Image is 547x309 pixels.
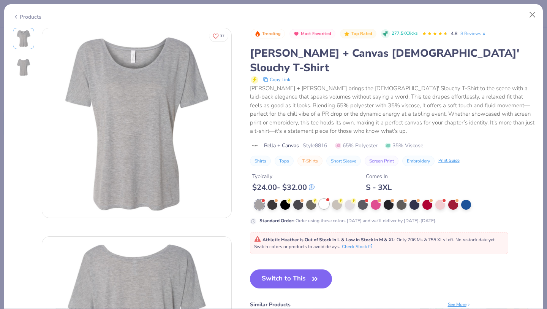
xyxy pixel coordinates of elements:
[42,28,231,218] img: Front
[250,156,271,166] button: Shirts
[335,142,378,150] span: 65% Polyester
[220,34,224,38] span: 37
[293,31,299,37] img: Most Favorited sort
[259,218,294,224] strong: Standard Order :
[451,30,457,37] span: 4.8
[422,28,448,40] div: 4.8 Stars
[448,301,471,308] div: See More
[254,237,496,250] span: : Only 706 Ms & 755 XLs left. No restock date yet. Switch colors or products to avoid delays.
[209,30,228,41] button: Like
[303,142,327,150] span: Style 8816
[340,29,376,39] button: Badge Button
[326,156,361,166] button: Short Sleeve
[14,29,33,48] img: Front
[460,30,487,37] a: 8 Reviews
[385,142,423,150] span: 35% Viscose
[366,183,392,192] div: S - 3XL
[251,29,285,39] button: Badge Button
[250,143,260,149] img: brand logo
[255,31,261,37] img: Trending sort
[301,32,331,36] span: Most Favorited
[262,237,394,243] strong: Athletic Heather is Out of Stock in L & Low in Stock in M & XL
[14,58,33,76] img: Back
[13,13,41,21] div: Products
[366,172,392,180] div: Comes In
[275,156,294,166] button: Tops
[262,32,281,36] span: Trending
[250,84,534,135] div: [PERSON_NAME] + [PERSON_NAME] brings the [DEMOGRAPHIC_DATA]' Slouchy T-Shirt to the scene with a ...
[250,301,291,309] div: Similar Products
[402,156,435,166] button: Embroidery
[344,31,350,37] img: Top Rated sort
[342,243,372,250] button: Check Stock
[264,142,299,150] span: Bella + Canvas
[289,29,335,39] button: Badge Button
[351,32,373,36] span: Top Rated
[261,75,292,84] button: copy to clipboard
[392,30,417,37] span: 277.5K Clicks
[252,183,315,192] div: $ 24.00 - $ 32.00
[250,46,534,75] div: [PERSON_NAME] + Canvas [DEMOGRAPHIC_DATA]' Slouchy T-Shirt
[252,172,315,180] div: Typically
[438,158,460,164] div: Print Guide
[525,8,540,22] button: Close
[365,156,398,166] button: Screen Print
[250,269,332,288] button: Switch to This
[259,217,436,224] div: Order using these colors [DATE] and we'll deliver by [DATE]-[DATE].
[297,156,323,166] button: T-Shirts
